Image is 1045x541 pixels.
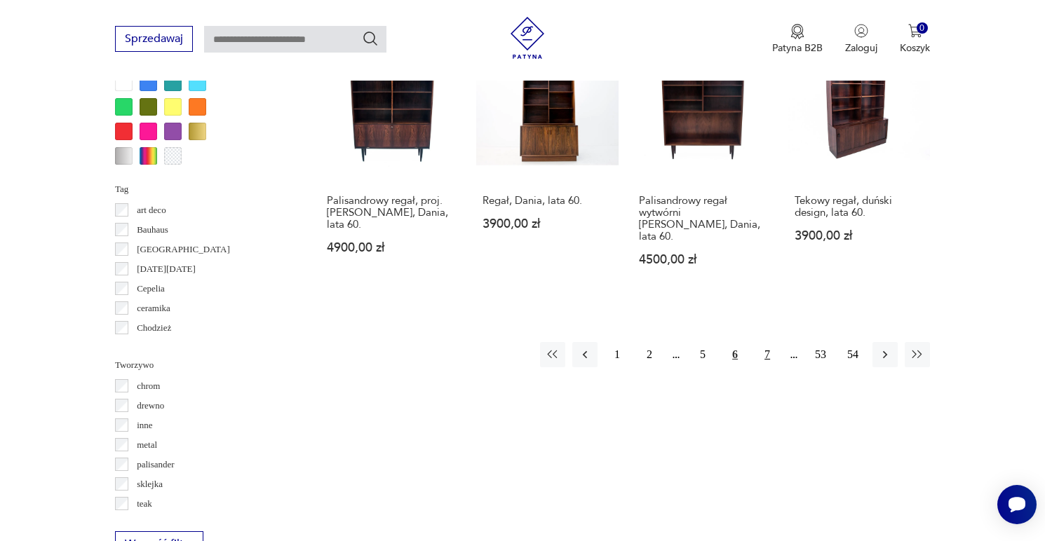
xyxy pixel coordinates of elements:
p: 3900,00 zł [795,230,924,242]
p: teak [137,496,152,512]
a: Palisandrowy regał wytwórni Omann Jun, Dania, lata 60.Palisandrowy regał wytwórni [PERSON_NAME], ... [633,42,774,293]
a: Tekowy regał, duński design, lata 60.Tekowy regał, duński design, lata 60.3900,00 zł [788,42,930,293]
p: inne [137,418,152,433]
p: Chodzież [137,320,171,336]
a: Sprzedawaj [115,35,193,45]
h3: Tekowy regał, duński design, lata 60. [795,195,924,219]
p: Bauhaus [137,222,168,238]
a: Palisandrowy regał, proj. Omann Jun, Dania, lata 60.Palisandrowy regał, proj. [PERSON_NAME], Dani... [321,42,462,293]
p: [GEOGRAPHIC_DATA] [137,242,230,257]
h3: Regał, Dania, lata 60. [483,195,612,207]
h3: Palisandrowy regał wytwórni [PERSON_NAME], Dania, lata 60. [639,195,768,242]
button: Patyna B2B [772,24,823,55]
button: 2 [637,342,662,367]
button: 6 [722,342,748,367]
button: 54 [840,342,865,367]
button: 5 [690,342,715,367]
p: drewno [137,398,164,413]
p: Ćmielów [137,340,170,355]
h3: Palisandrowy regał, proj. [PERSON_NAME], Dania, lata 60. [327,195,456,231]
p: Tag [115,182,287,197]
p: art deco [137,203,166,218]
a: Regał, Dania, lata 60.Regał, Dania, lata 60.3900,00 zł [476,42,618,293]
button: Sprzedawaj [115,26,193,52]
button: 53 [808,342,833,367]
button: 7 [755,342,780,367]
p: chrom [137,378,160,394]
img: Ikona medalu [790,24,804,39]
p: [DATE][DATE] [137,261,196,277]
p: Patyna B2B [772,41,823,55]
button: Szukaj [362,30,379,47]
p: Zaloguj [845,41,877,55]
div: 0 [917,22,929,34]
p: tworzywo sztuczne [137,516,207,531]
p: Tworzywo [115,357,287,373]
p: Cepelia [137,281,165,296]
button: 0Koszyk [900,24,930,55]
img: Patyna - sklep z meblami i dekoracjami vintage [506,17,548,59]
p: metal [137,437,157,453]
button: 1 [605,342,630,367]
p: Koszyk [900,41,930,55]
img: Ikona koszyka [908,24,922,38]
p: ceramika [137,301,170,316]
p: 4900,00 zł [327,242,456,254]
p: 3900,00 zł [483,218,612,230]
a: Ikona medaluPatyna B2B [772,24,823,55]
p: palisander [137,457,174,472]
p: sklejka [137,477,163,492]
img: Ikonka użytkownika [854,24,868,38]
button: Zaloguj [845,24,877,55]
iframe: Smartsupp widget button [997,485,1037,524]
p: 4500,00 zł [639,254,768,266]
